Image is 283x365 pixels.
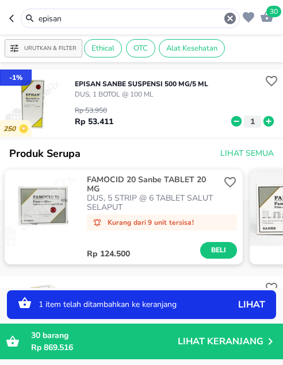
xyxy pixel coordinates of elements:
div: Alat Kesehatan [159,39,225,57]
div: Ethical [84,39,122,57]
button: Urutkan & Filter [5,39,82,57]
p: EPISAN Sanbe SUSPENSI [75,287,163,297]
button: Lihat Semua [216,143,276,164]
p: barang [31,329,178,341]
span: 30 [31,330,40,341]
span: Alat Kesehatan [159,43,224,53]
p: - 1 % [9,72,22,83]
p: FAMOCID 20 Sanbe TABLET 20 MG [87,175,219,194]
p: 250 [3,125,19,133]
p: 1 [247,116,258,128]
input: Cari 4000+ produk di sini [37,13,223,25]
div: OTC [126,39,155,57]
button: 1 [244,116,261,128]
p: Rp 124.500 [87,249,201,259]
img: ID106145-1.726aa488-126e-41b7-aff9-cc98ec6e2edd.jpeg [5,170,81,246]
div: Kurang dari 9 unit tersisa! [87,214,238,230]
p: 1 item telah ditambahkan ke keranjang [39,301,224,309]
span: Lihat Semua [220,147,274,161]
p: EPISAN Sanbe SUSPENSI 500 MG/5 ML [75,79,208,89]
p: DUS, 5 STRIP @ 6 TABLET SALUT SELAPUT [87,194,221,212]
p: Rp 53.950 [75,105,113,116]
span: OTC [127,43,155,53]
span: Rp 869.516 [31,342,73,353]
button: Beli [200,242,237,259]
button: 30 [257,7,274,25]
p: Rp 53.411 [75,116,113,128]
p: DUS, 1 BOTOL @ 100 ML [75,89,208,99]
span: Beli [209,244,228,256]
span: Ethical [85,43,121,53]
span: 30 [266,6,281,17]
p: Urutkan & Filter [24,44,77,53]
